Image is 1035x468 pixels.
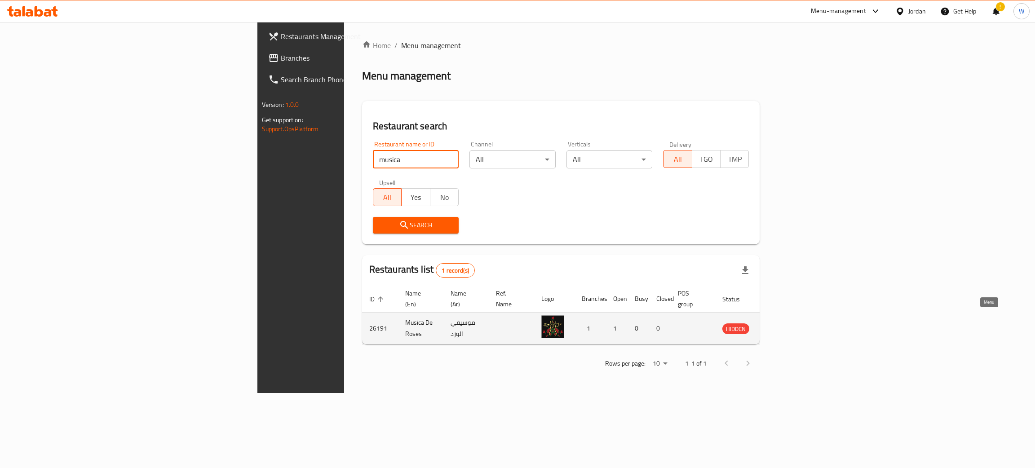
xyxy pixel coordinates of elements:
[541,315,564,338] img: Musica De Roses
[669,141,692,147] label: Delivery
[469,150,555,168] div: All
[575,285,606,313] th: Branches
[722,324,749,334] span: HIDDEN
[362,69,451,83] h2: Menu management
[281,74,423,85] span: Search Branch Phone
[436,266,474,275] span: 1 record(s)
[373,150,459,168] input: Search for restaurant name or ID..
[496,288,523,309] span: Ref. Name
[362,40,760,51] nav: breadcrumb
[380,220,451,231] span: Search
[262,123,319,135] a: Support.OpsPlatform
[369,294,386,305] span: ID
[685,358,707,369] p: 1-1 of 1
[720,150,749,168] button: TMP
[373,217,459,234] button: Search
[379,179,396,185] label: Upsell
[285,99,299,110] span: 1.0.0
[451,288,478,309] span: Name (Ar)
[436,263,475,278] div: Total records count
[373,188,402,206] button: All
[692,150,721,168] button: TGO
[575,313,606,344] td: 1
[649,357,671,371] div: Rows per page:
[401,40,461,51] span: Menu management
[649,285,671,313] th: Closed
[649,313,671,344] td: 0
[430,188,459,206] button: No
[377,191,398,204] span: All
[405,191,426,204] span: Yes
[628,285,649,313] th: Busy
[606,313,628,344] td: 1
[362,285,793,344] table: enhanced table
[281,31,423,42] span: Restaurants Management
[908,6,926,16] div: Jordan
[261,47,430,69] a: Branches
[534,285,575,313] th: Logo
[1019,6,1024,16] span: W
[373,119,749,133] h2: Restaurant search
[628,313,649,344] td: 0
[261,26,430,47] a: Restaurants Management
[443,313,489,344] td: موسيقي الورد
[734,260,756,281] div: Export file
[811,6,866,17] div: Menu-management
[262,114,303,126] span: Get support on:
[434,191,455,204] span: No
[696,153,717,166] span: TGO
[724,153,745,166] span: TMP
[606,285,628,313] th: Open
[667,153,688,166] span: All
[405,288,433,309] span: Name (En)
[261,69,430,90] a: Search Branch Phone
[369,263,475,278] h2: Restaurants list
[722,323,749,334] div: HIDDEN
[663,150,692,168] button: All
[566,150,652,168] div: All
[722,294,752,305] span: Status
[281,53,423,63] span: Branches
[678,288,704,309] span: POS group
[401,188,430,206] button: Yes
[262,99,284,110] span: Version:
[605,358,646,369] p: Rows per page:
